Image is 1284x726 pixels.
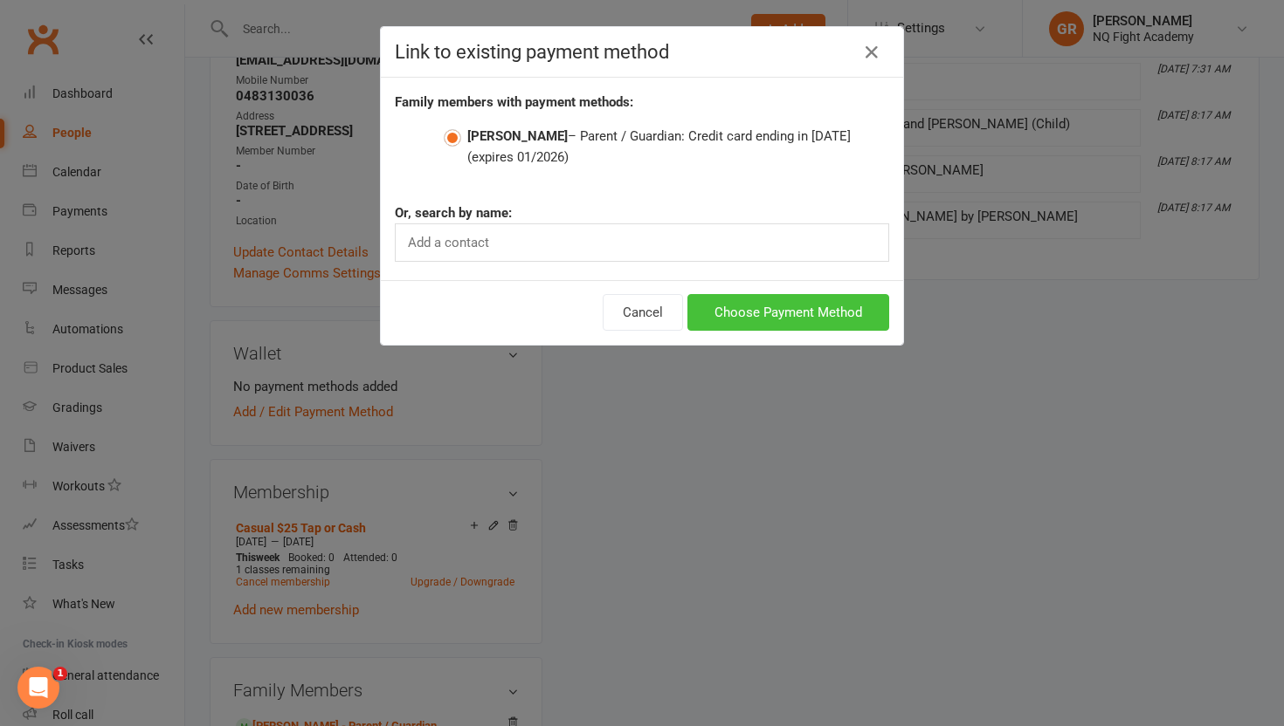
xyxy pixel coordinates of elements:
strong: Family members with payment methods: [395,94,633,110]
span: (expires 01/2026) [467,149,569,165]
iframe: Intercom live chat [17,667,59,709]
strong: Or, search by name: [395,205,512,221]
input: Add a contact [406,231,495,254]
h4: Link to existing payment method [395,41,889,63]
button: Close [858,38,886,66]
span: 1 [53,667,67,681]
button: Cancel [603,294,683,331]
button: Choose Payment Method [687,294,889,331]
label: – Parent / Guardian: Credit card ending in [DATE] [444,126,889,168]
strong: [PERSON_NAME] [467,128,568,144]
